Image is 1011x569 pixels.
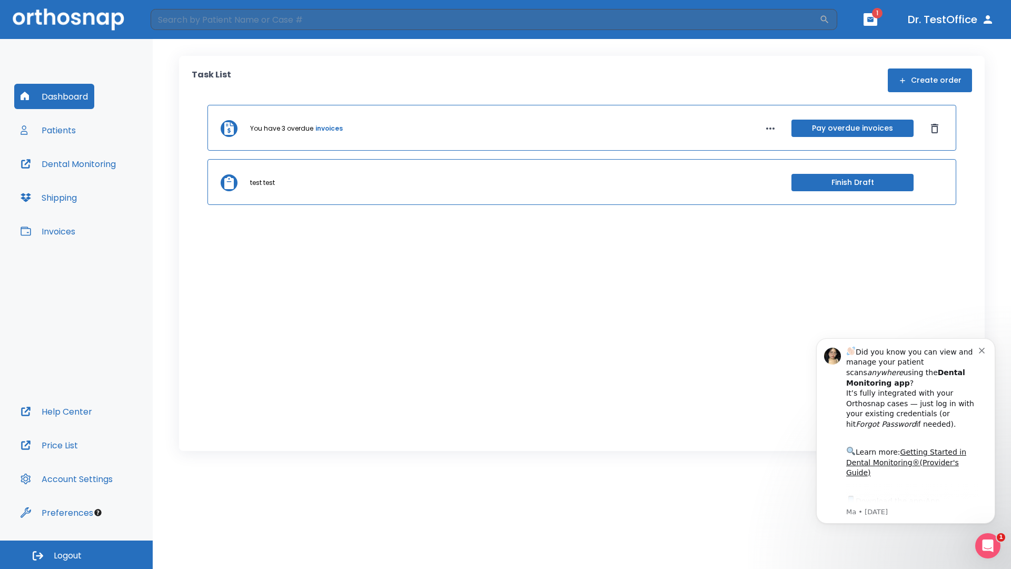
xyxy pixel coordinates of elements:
[46,185,179,194] p: Message from Ma, sent 2w ago
[46,172,179,225] div: Download the app: | ​ Let us know if you need help getting started!
[250,178,275,188] p: test test
[14,151,122,176] button: Dental Monitoring
[997,533,1005,542] span: 1
[14,466,119,492] button: Account Settings
[14,84,94,109] button: Dashboard
[904,10,998,29] button: Dr. TestOffice
[791,174,914,191] button: Finish Draft
[54,550,82,562] span: Logout
[888,68,972,92] button: Create order
[800,322,1011,541] iframe: Intercom notifications message
[179,23,187,31] button: Dismiss notification
[46,174,140,193] a: App Store
[14,219,82,244] button: Invoices
[192,68,231,92] p: Task List
[14,399,98,424] button: Help Center
[13,8,124,30] img: Orthosnap
[151,9,819,30] input: Search by Patient Name or Case #
[872,8,883,18] span: 1
[14,433,84,458] button: Price List
[315,124,343,133] a: invoices
[93,508,103,517] div: Tooltip anchor
[975,533,1000,558] iframe: Intercom live chat
[250,124,313,133] p: You have 3 overdue
[14,117,82,143] button: Patients
[14,500,100,525] button: Preferences
[791,120,914,137] button: Pay overdue invoices
[14,185,83,210] button: Shipping
[926,120,943,137] button: Dismiss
